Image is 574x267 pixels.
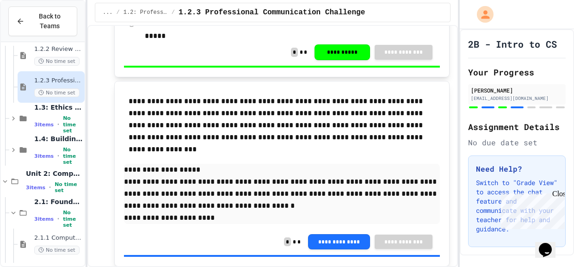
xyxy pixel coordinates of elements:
[34,216,54,222] span: 3 items
[49,184,51,191] span: •
[57,152,59,160] span: •
[468,120,566,133] h2: Assignment Details
[34,246,80,255] span: No time set
[468,137,566,148] div: No due date set
[476,163,558,174] h3: Need Help?
[34,153,54,159] span: 3 items
[63,210,83,228] span: No time set
[34,103,83,112] span: 1.3: Ethics in Computing
[34,135,83,143] span: 1.4: Building an Online Presence
[468,66,566,79] h2: Your Progress
[172,9,175,16] span: /
[34,198,83,206] span: 2.1: Foundations of Computational Thinking
[468,37,557,50] h1: 2B - Intro to CS
[117,9,120,16] span: /
[26,169,83,178] span: Unit 2: Computational Thinking & Problem-Solving
[535,230,565,258] iframe: chat widget
[63,115,83,134] span: No time set
[471,86,563,94] div: [PERSON_NAME]
[476,178,558,234] p: Switch to "Grade View" to access the chat feature and communicate with your teacher for help and ...
[467,4,496,25] div: My Account
[34,45,83,53] span: 1.2.2 Review - Professional Communication
[34,122,54,128] span: 3 items
[57,121,59,128] span: •
[63,147,83,165] span: No time set
[55,181,83,193] span: No time set
[34,234,83,242] span: 2.1.1 Computational Thinking and Problem Solving
[34,77,83,85] span: 1.2.3 Professional Communication Challenge
[4,4,64,59] div: Chat with us now!Close
[103,9,113,16] span: ...
[179,7,365,18] span: 1.2.3 Professional Communication Challenge
[34,57,80,66] span: No time set
[57,215,59,223] span: •
[26,185,45,191] span: 3 items
[497,190,565,229] iframe: chat widget
[123,9,168,16] span: 1.2: Professional Communication
[471,95,563,102] div: [EMAIL_ADDRESS][DOMAIN_NAME]
[34,88,80,97] span: No time set
[30,12,69,31] span: Back to Teams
